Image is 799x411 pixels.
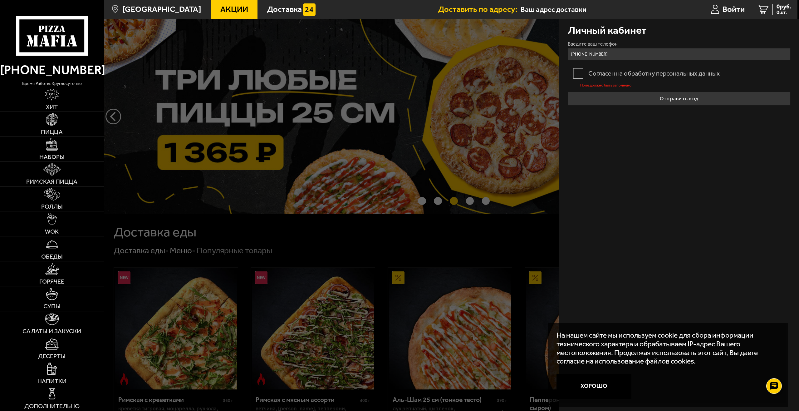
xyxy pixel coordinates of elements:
span: Доставка [267,5,302,13]
input: Ваш адрес доставки [521,4,680,15]
span: Хит [46,104,58,110]
span: Наборы [39,154,65,160]
label: Согласен на обработку персональных данных [568,65,791,82]
span: Римская пицца [26,179,77,185]
span: Горячее [39,279,64,285]
span: Дополнительно [24,403,80,409]
span: Пицца [41,129,63,135]
h3: Личный кабинет [568,25,646,35]
span: Войти [723,5,745,13]
span: Обеды [41,254,63,260]
img: 15daf4d41897b9f0e9f617042186c801.svg [303,3,316,16]
p: Поле должно быть заполнено [580,83,791,87]
span: Супы [43,303,61,309]
button: Хорошо [556,374,631,399]
span: Десерты [38,353,66,359]
span: WOK [45,229,59,235]
span: Напитки [37,378,66,384]
span: Акции [220,5,248,13]
button: Отправить код [568,92,791,106]
p: На нашем сайте мы используем cookie для сбора информации технического характера и обрабатываем IP... [556,331,776,366]
label: Введите ваш телефон [568,42,791,47]
span: 0 шт. [777,10,791,15]
span: Доставить по адресу: [438,5,521,13]
span: 0 руб. [777,4,791,10]
span: Роллы [41,204,63,210]
span: [GEOGRAPHIC_DATA] [123,5,201,13]
span: Салаты и закуски [22,328,81,334]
